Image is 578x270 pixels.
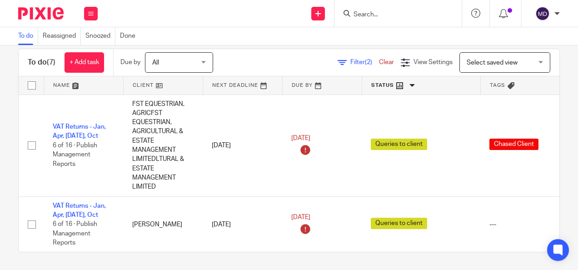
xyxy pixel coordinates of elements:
[120,58,140,67] p: Due by
[371,218,427,229] span: Queries to client
[53,124,106,139] a: VAT Returns - Jan, Apr, [DATE], Oct
[53,203,106,218] a: VAT Returns - Jan, Apr, [DATE], Oct
[353,11,434,19] input: Search
[291,214,310,220] span: [DATE]
[489,220,551,229] div: ---
[489,139,538,150] span: Chased Client
[123,95,203,196] td: FST EQUESTRIAN, AGRICFST EQUESTRIAN, AGRICULTURAL & ESTATE MANAGEMENT LIMITEDLTURAL & ESTATE MANA...
[65,52,104,73] a: + Add task
[85,27,115,45] a: Snoozed
[28,58,55,67] h1: To do
[371,139,427,150] span: Queries to client
[47,59,55,66] span: (7)
[291,135,310,141] span: [DATE]
[379,59,394,65] a: Clear
[535,6,550,21] img: svg%3E
[365,59,372,65] span: (2)
[123,196,203,252] td: [PERSON_NAME]
[53,221,97,246] span: 6 of 16 · Publish Management Reports
[490,83,505,88] span: Tags
[414,59,453,65] span: View Settings
[203,95,282,196] td: [DATE]
[18,27,38,45] a: To do
[203,196,282,252] td: [DATE]
[120,27,140,45] a: Done
[467,60,518,66] span: Select saved view
[18,7,64,20] img: Pixie
[350,59,379,65] span: Filter
[152,60,159,66] span: All
[53,142,97,167] span: 6 of 16 · Publish Management Reports
[43,27,81,45] a: Reassigned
